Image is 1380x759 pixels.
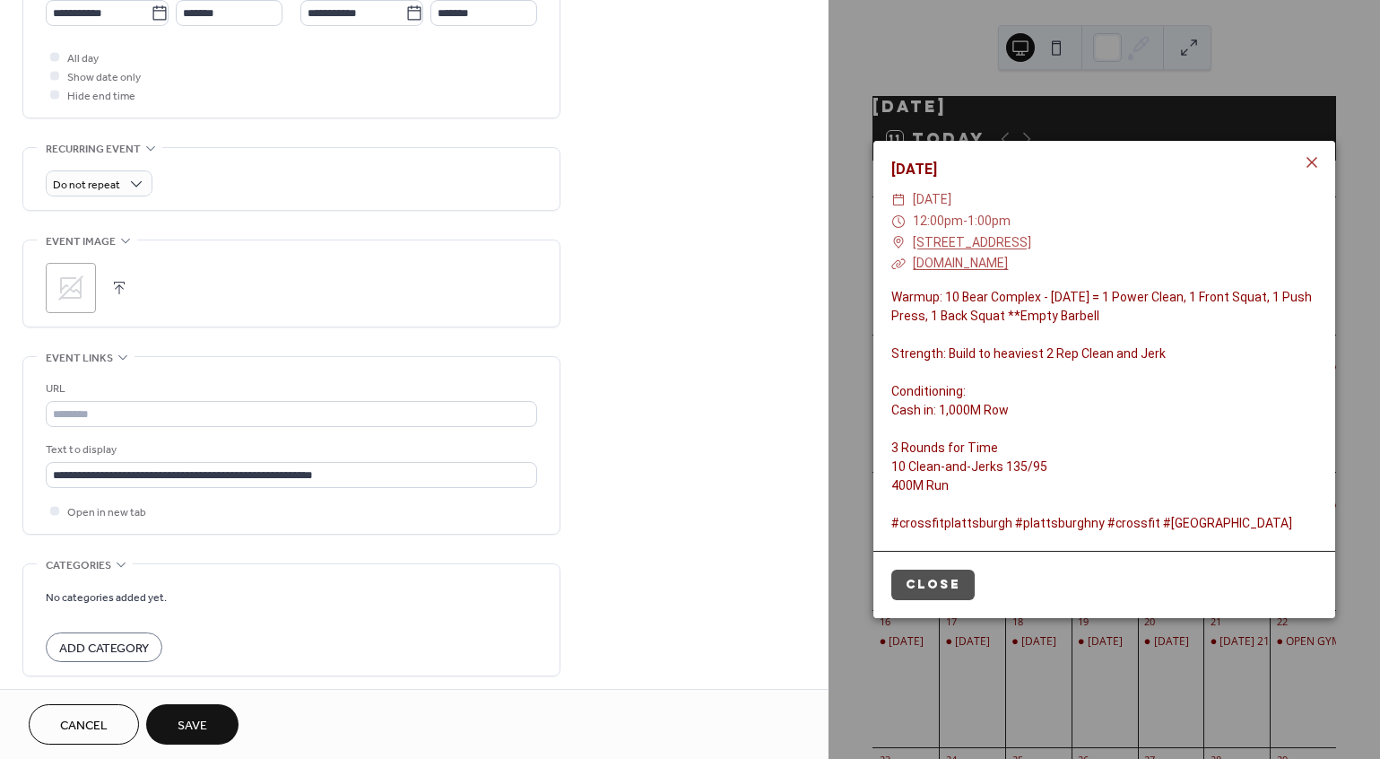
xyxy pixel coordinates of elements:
div: Warmup: 10 Bear Complex - [DATE] = 1 Power Clean, 1 Front Squat, 1 Push Press, 1 Back Squat **Emp... [873,288,1335,533]
span: 12:00pm [913,214,963,228]
span: No categories added yet. [46,589,167,607]
span: Add Category [59,640,149,659]
div: ​ [891,189,906,211]
div: ​ [891,232,906,254]
a: [DATE] [891,161,937,178]
div: ​ [891,253,906,275]
span: Open in new tab [67,503,146,522]
div: ; [46,263,96,313]
span: [DATE] [913,189,951,211]
a: [STREET_ADDRESS] [913,232,1031,254]
span: Do not repeat [53,175,120,196]
div: Text to display [46,441,534,459]
span: Recurring event [46,140,141,159]
span: - [963,214,968,228]
span: Event image [46,232,116,251]
span: Show date only [67,68,141,87]
button: Close [891,570,975,600]
div: URL [46,379,534,398]
span: Hide end time [67,87,135,106]
button: Add Category [46,632,162,662]
button: Save [146,704,239,745]
span: Cancel [60,717,108,736]
span: Categories [46,556,111,575]
div: ​ [891,211,906,232]
span: Event links [46,349,113,368]
span: 1:00pm [968,214,1011,228]
span: All day [67,49,99,68]
span: Save [178,717,207,736]
button: Cancel [29,704,139,745]
a: [DOMAIN_NAME] [913,256,1008,270]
